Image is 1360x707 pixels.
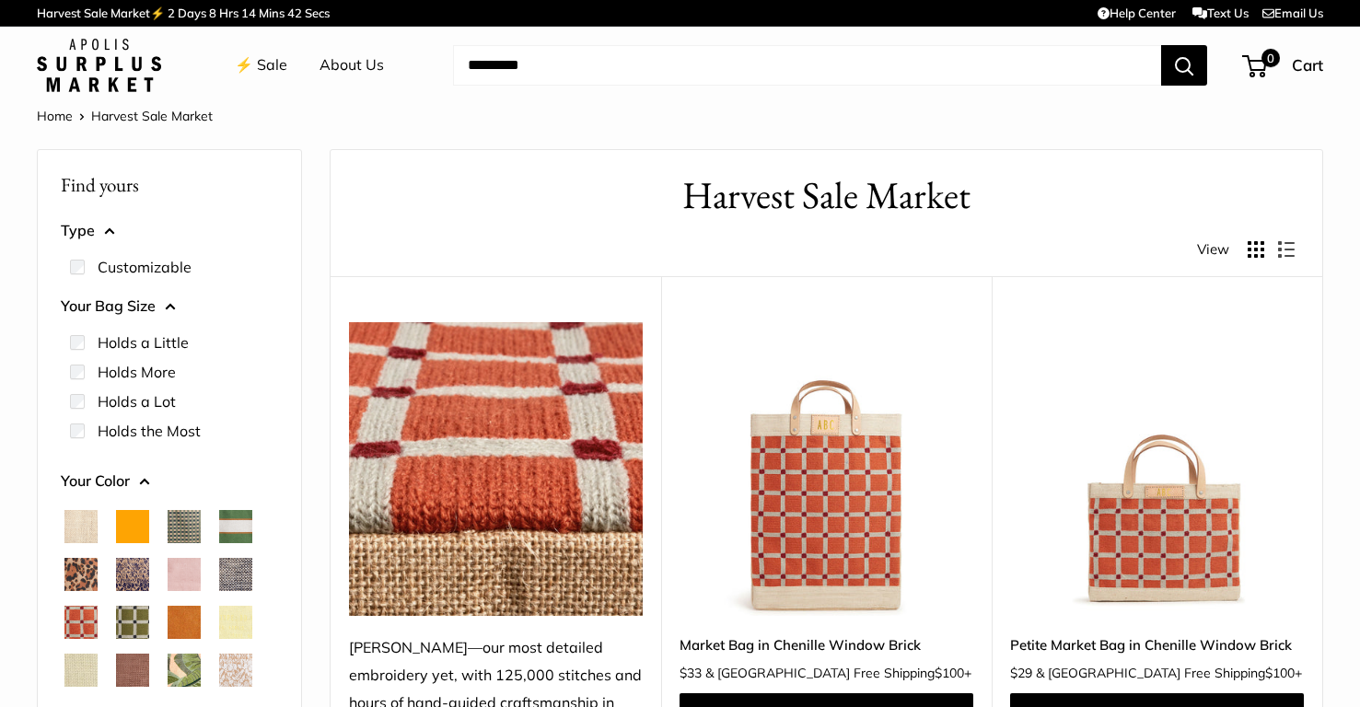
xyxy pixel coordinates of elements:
button: Mint Sorbet [64,654,98,687]
span: $100 [1265,665,1295,681]
label: Holds a Lot [98,390,176,412]
label: Holds a Little [98,331,189,353]
button: Natural [64,510,98,543]
button: Search [1161,45,1207,86]
label: Customizable [98,256,192,278]
button: Display products as grid [1248,241,1264,258]
label: Holds the Most [98,420,201,442]
button: Your Bag Size [61,293,278,320]
a: Home [37,108,73,124]
span: Hrs [219,6,238,20]
button: Chenille Window Brick [64,606,98,639]
a: 0 Cart [1244,51,1323,80]
span: 14 [241,6,256,20]
img: Chenille—our most detailed embroidery yet, with 125,000 stitches and hours of hand-guided craftsm... [349,322,643,616]
span: 8 [209,6,216,20]
button: Court Green [219,510,252,543]
nav: Breadcrumb [37,104,213,128]
h1: Harvest Sale Market [358,168,1295,223]
button: Chambray [219,558,252,591]
a: ⚡️ Sale [235,52,287,79]
p: Find yours [61,167,278,203]
button: Mustang [116,654,149,687]
a: Market Bag in Chenille Window BrickMarket Bag in Chenille Window Brick [680,322,973,616]
a: Market Bag in Chenille Window Brick [680,634,973,655]
span: Days [178,6,206,20]
button: Cognac [168,606,201,639]
button: Cheetah [64,558,98,591]
a: Petite Market Bag in Chenille Window Brick [1010,634,1304,655]
span: 2 [168,6,175,20]
button: Orange [116,510,149,543]
button: Palm Leaf [168,654,201,687]
button: Type [61,217,278,245]
span: $33 [680,665,702,681]
button: Blue Porcelain [116,558,149,591]
a: Email Us [1262,6,1323,20]
img: Petite Market Bag in Chenille Window Brick [1010,322,1304,616]
button: Blush [168,558,201,591]
label: Holds More [98,361,176,383]
span: Secs [305,6,330,20]
span: Cart [1292,55,1323,75]
a: Text Us [1192,6,1249,20]
button: White Porcelain [219,654,252,687]
input: Search... [453,45,1161,86]
a: Petite Market Bag in Chenille Window BrickPetite Market Bag in Chenille Window Brick [1010,322,1304,616]
button: Daisy [219,606,252,639]
span: Harvest Sale Market [91,108,213,124]
span: 42 [287,6,302,20]
img: Apolis: Surplus Market [37,39,161,92]
span: & [GEOGRAPHIC_DATA] Free Shipping + [705,666,971,679]
a: Help Center [1098,6,1176,20]
img: Market Bag in Chenille Window Brick [680,322,973,616]
button: Chenille Window Sage [116,606,149,639]
button: Your Color [61,468,278,495]
span: & [GEOGRAPHIC_DATA] Free Shipping + [1036,666,1302,679]
span: View [1197,237,1229,262]
span: $29 [1010,665,1032,681]
button: Green Gingham [168,510,201,543]
span: 0 [1261,49,1280,67]
button: Display products as list [1278,241,1295,258]
span: $100 [935,665,964,681]
a: About Us [320,52,384,79]
span: Mins [259,6,285,20]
